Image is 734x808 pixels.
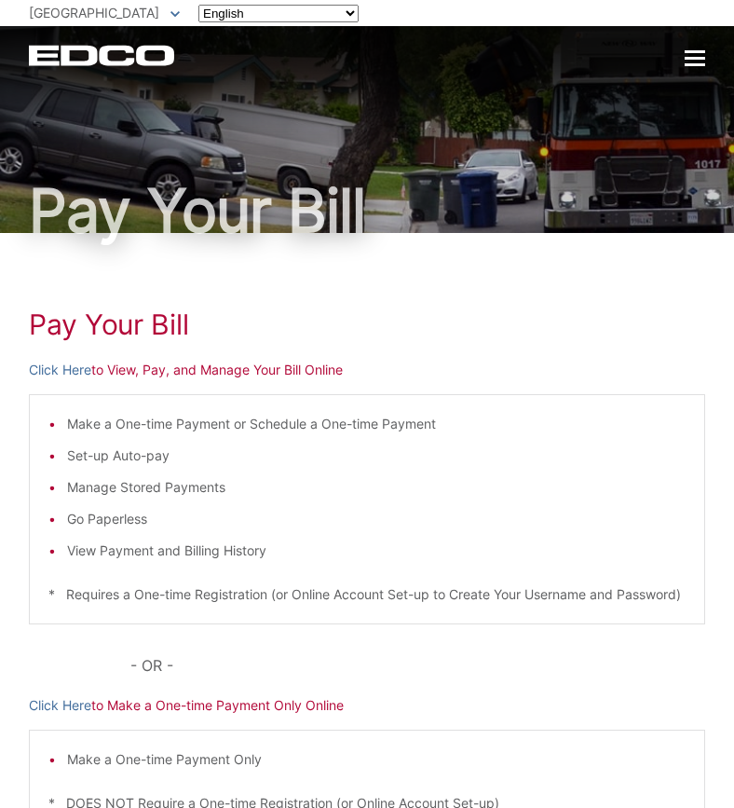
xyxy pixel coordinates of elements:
p: to Make a One-time Payment Only Online [29,695,705,716]
a: Click Here [29,360,91,380]
h1: Pay Your Bill [29,181,705,240]
li: Manage Stored Payments [67,477,686,498]
span: [GEOGRAPHIC_DATA] [29,5,159,21]
li: View Payment and Billing History [67,541,686,561]
p: to View, Pay, and Manage Your Bill Online [29,360,705,380]
p: * Requires a One-time Registration (or Online Account Set-up to Create Your Username and Password) [48,584,686,605]
select: Select a language [198,5,359,22]
a: EDCD logo. Return to the homepage. [29,45,177,66]
h1: Pay Your Bill [29,308,705,341]
a: Click Here [29,695,91,716]
li: Make a One-time Payment Only [67,749,686,770]
li: Make a One-time Payment or Schedule a One-time Payment [67,414,686,434]
p: - OR - [130,652,705,678]
li: Go Paperless [67,509,686,529]
li: Set-up Auto-pay [67,445,686,466]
